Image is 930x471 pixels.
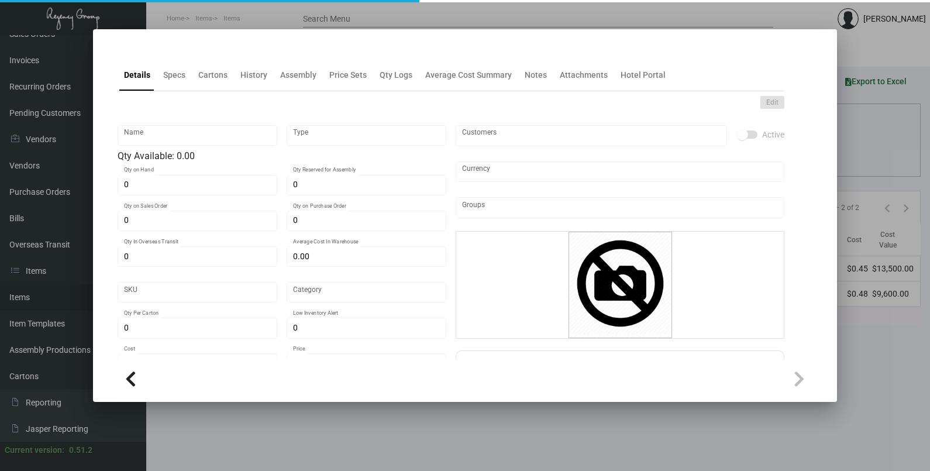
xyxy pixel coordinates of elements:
[425,69,512,81] div: Average Cost Summary
[462,203,779,212] input: Add new..
[525,69,547,81] div: Notes
[118,149,446,163] div: Qty Available: 0.00
[69,444,92,456] div: 0.51.2
[198,69,228,81] div: Cartons
[5,444,64,456] div: Current version:
[329,69,367,81] div: Price Sets
[766,98,779,108] span: Edit
[380,69,412,81] div: Qty Logs
[621,69,666,81] div: Hotel Portal
[240,69,267,81] div: History
[560,69,608,81] div: Attachments
[280,69,316,81] div: Assembly
[124,69,150,81] div: Details
[762,128,784,142] span: Active
[462,131,721,140] input: Add new..
[760,96,784,109] button: Edit
[163,69,185,81] div: Specs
